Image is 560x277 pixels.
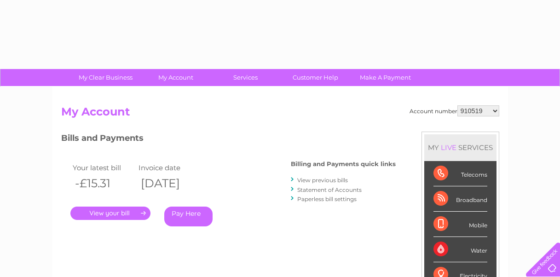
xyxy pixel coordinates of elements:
[61,105,499,123] h2: My Account
[424,134,496,161] div: MY SERVICES
[347,69,423,86] a: Make A Payment
[297,186,362,193] a: Statement of Accounts
[277,69,353,86] a: Customer Help
[136,162,202,174] td: Invoice date
[70,174,137,193] th: -£15.31
[297,196,357,202] a: Paperless bill settings
[164,207,213,226] a: Pay Here
[439,143,458,152] div: LIVE
[136,174,202,193] th: [DATE]
[433,237,487,262] div: Water
[70,207,150,220] a: .
[138,69,214,86] a: My Account
[433,161,487,186] div: Telecoms
[70,162,137,174] td: Your latest bill
[68,69,144,86] a: My Clear Business
[297,177,348,184] a: View previous bills
[208,69,283,86] a: Services
[410,105,499,116] div: Account number
[433,212,487,237] div: Mobile
[433,186,487,212] div: Broadband
[61,132,396,148] h3: Bills and Payments
[291,161,396,167] h4: Billing and Payments quick links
